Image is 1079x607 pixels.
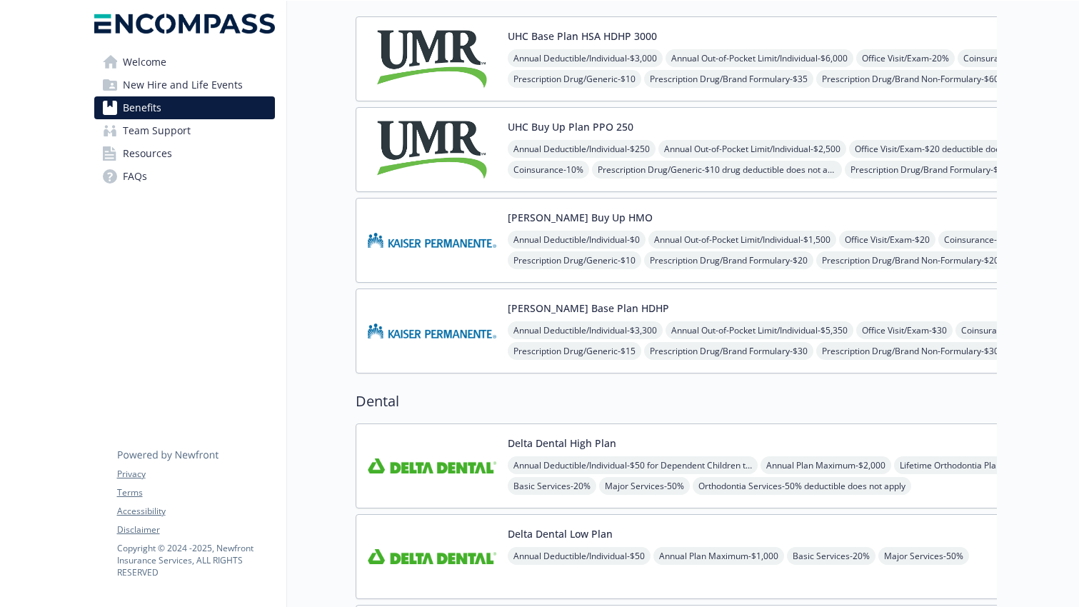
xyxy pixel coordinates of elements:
span: Annual Out-of-Pocket Limit/Individual - $1,500 [648,231,836,249]
span: Prescription Drug/Brand Non-Formulary - $30 [816,342,1005,360]
a: FAQs [94,165,275,188]
span: Resources [123,142,172,165]
span: Prescription Drug/Brand Non-Formulary - $20 [816,251,1005,269]
span: FAQs [123,165,147,188]
span: Coinsurance - 10% [508,161,589,179]
span: Basic Services - 20% [787,547,875,565]
span: Prescription Drug/Generic - $10 [508,70,641,88]
span: Annual Plan Maximum - $2,000 [761,456,891,474]
button: [PERSON_NAME] Buy Up HMO [508,210,653,225]
img: Delta Dental Insurance Company carrier logo [368,526,496,587]
span: Lifetime Orthodontia Plan Maximum - $2,000 [894,456,1079,474]
a: Terms [117,486,274,499]
span: Annual Deductible/Individual - $3,300 [508,321,663,339]
span: Prescription Drug/Brand Formulary - $20 [644,251,813,269]
span: Major Services - 50% [878,547,969,565]
img: Delta Dental Insurance Company carrier logo [368,436,496,496]
p: Copyright © 2024 - 2025 , Newfront Insurance Services, ALL RIGHTS RESERVED [117,542,274,578]
span: Annual Out-of-Pocket Limit/Individual - $2,500 [658,140,846,158]
a: Disclaimer [117,523,274,536]
button: [PERSON_NAME] Base Plan HDHP [508,301,669,316]
span: Office Visit/Exam - $30 [856,321,953,339]
span: Annual Deductible/Individual - $0 [508,231,646,249]
img: Kaiser Permanente Insurance Company carrier logo [368,210,496,271]
span: Orthodontia Services - 50% deductible does not apply [693,477,911,495]
img: UMR carrier logo [368,29,496,89]
span: Prescription Drug/Generic - $15 [508,342,641,360]
span: Office Visit/Exam - $20 deductible does not apply [849,140,1049,158]
span: Prescription Drug/Brand Formulary - $30 [644,342,813,360]
span: Coinsurance - 30% [955,321,1037,339]
span: Annual Plan Maximum - $1,000 [653,547,784,565]
span: Welcome [123,51,166,74]
span: Team Support [123,119,191,142]
a: Accessibility [117,505,274,518]
span: Coinsurance - 20% [958,49,1039,67]
a: New Hire and Life Events [94,74,275,96]
span: Annual Deductible/Individual - $3,000 [508,49,663,67]
img: UMR carrier logo [368,119,496,180]
a: Benefits [94,96,275,119]
span: Prescription Drug/Generic - $10 drug deductible does not apply [592,161,842,179]
button: UHC Base Plan HSA HDHP 3000 [508,29,657,44]
span: Prescription Drug/Brand Non-Formulary - $60 [816,70,1005,88]
button: Delta Dental Low Plan [508,526,613,541]
span: Prescription Drug/Brand Formulary - $35 [644,70,813,88]
span: Office Visit/Exam - $20 [839,231,935,249]
span: Annual Out-of-Pocket Limit/Individual - $5,350 [666,321,853,339]
button: Delta Dental High Plan [508,436,616,451]
span: Annual Deductible/Individual - $50 for Dependent Children through age [DEMOGRAPHIC_DATA] [508,456,758,474]
span: Annual Deductible/Individual - $250 [508,140,656,158]
span: Basic Services - 20% [508,477,596,495]
span: Benefits [123,96,161,119]
a: Resources [94,142,275,165]
a: Team Support [94,119,275,142]
span: Annual Deductible/Individual - $50 [508,547,651,565]
span: New Hire and Life Events [123,74,243,96]
span: Office Visit/Exam - 20% [856,49,955,67]
span: Major Services - 50% [599,477,690,495]
a: Welcome [94,51,275,74]
button: UHC Buy Up Plan PPO 250 [508,119,633,134]
a: Privacy [117,468,274,481]
span: Prescription Drug/Generic - $10 [508,251,641,269]
span: Annual Out-of-Pocket Limit/Individual - $6,000 [666,49,853,67]
img: Kaiser Permanente Insurance Company carrier logo [368,301,496,361]
span: Coinsurance - 0% [938,231,1015,249]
